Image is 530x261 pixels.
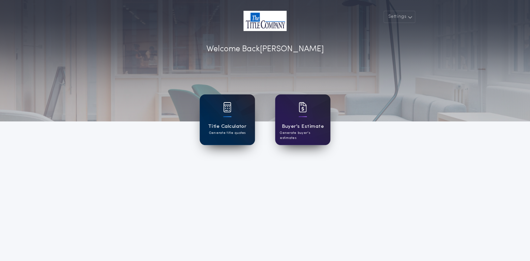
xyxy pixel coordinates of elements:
[299,102,307,112] img: card icon
[281,123,324,130] h1: Buyer's Estimate
[384,11,415,23] button: Settings
[275,94,330,145] a: card iconBuyer's EstimateGenerate buyer's estimates
[206,43,324,55] p: Welcome Back [PERSON_NAME]
[200,94,255,145] a: card iconTitle CalculatorGenerate title quotes
[209,130,245,136] p: Generate title quotes
[208,123,246,130] h1: Title Calculator
[223,102,231,112] img: card icon
[243,11,286,31] img: account-logo
[280,130,326,141] p: Generate buyer's estimates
